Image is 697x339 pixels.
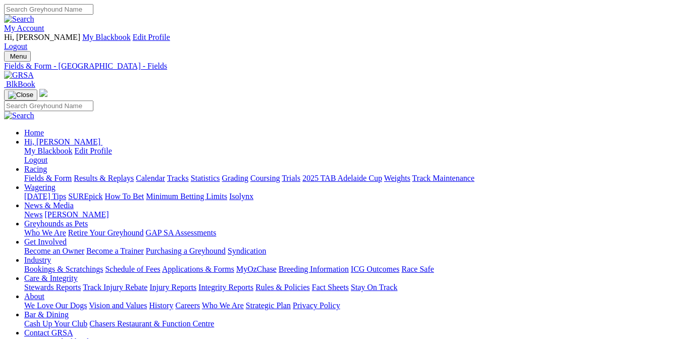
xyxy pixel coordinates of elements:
[24,310,69,319] a: Bar & Dining
[228,247,266,255] a: Syndication
[68,192,102,201] a: SUREpick
[24,228,693,237] div: Greyhounds as Pets
[198,283,253,292] a: Integrity Reports
[282,174,300,182] a: Trials
[86,247,144,255] a: Become a Trainer
[246,301,291,310] a: Strategic Plan
[89,301,147,310] a: Vision and Values
[4,89,37,101] button: Toggle navigation
[351,265,399,273] a: ICG Outcomes
[149,283,196,292] a: Injury Reports
[133,33,170,41] a: Edit Profile
[74,174,134,182] a: Results & Replays
[351,283,397,292] a: Stay On Track
[229,192,253,201] a: Isolynx
[222,174,248,182] a: Grading
[105,192,144,201] a: How To Bet
[24,265,693,274] div: Industry
[167,174,189,182] a: Tracks
[8,91,33,99] img: Close
[24,256,51,264] a: Industry
[191,174,220,182] a: Statistics
[255,283,310,292] a: Rules & Policies
[24,174,693,183] div: Racing
[146,228,217,237] a: GAP SA Assessments
[4,80,35,88] a: BlkBook
[24,201,74,210] a: News & Media
[4,111,34,120] img: Search
[89,319,214,328] a: Chasers Restaurant & Function Centre
[24,210,693,219] div: News & Media
[293,301,340,310] a: Privacy Policy
[24,156,47,164] a: Logout
[4,62,693,71] a: Fields & Form - [GEOGRAPHIC_DATA] - Fields
[24,165,47,173] a: Racing
[24,247,84,255] a: Become an Owner
[162,265,234,273] a: Applications & Forms
[4,24,44,32] a: My Account
[24,210,42,219] a: News
[24,147,73,155] a: My Blackbook
[44,210,109,219] a: [PERSON_NAME]
[236,265,277,273] a: MyOzChase
[4,71,34,80] img: GRSA
[412,174,474,182] a: Track Maintenance
[105,265,160,273] a: Schedule of Fees
[24,183,56,191] a: Wagering
[4,15,34,24] img: Search
[149,301,173,310] a: History
[24,328,73,337] a: Contact GRSA
[24,319,693,328] div: Bar & Dining
[24,301,693,310] div: About
[24,301,87,310] a: We Love Our Dogs
[4,33,80,41] span: Hi, [PERSON_NAME]
[24,128,44,137] a: Home
[24,192,66,201] a: [DATE] Tips
[24,283,693,292] div: Care & Integrity
[279,265,349,273] a: Breeding Information
[24,319,87,328] a: Cash Up Your Club
[83,283,147,292] a: Track Injury Rebate
[24,247,693,256] div: Get Involved
[4,51,31,62] button: Toggle navigation
[24,292,44,301] a: About
[24,228,66,237] a: Who We Are
[146,192,227,201] a: Minimum Betting Limits
[24,192,693,201] div: Wagering
[6,80,35,88] span: BlkBook
[82,33,131,41] a: My Blackbook
[10,53,27,60] span: Menu
[4,42,27,51] a: Logout
[175,301,200,310] a: Careers
[24,174,72,182] a: Fields & Form
[136,174,165,182] a: Calendar
[146,247,226,255] a: Purchasing a Greyhound
[24,219,88,228] a: Greyhounds as Pets
[24,274,78,282] a: Care & Integrity
[4,33,693,51] div: My Account
[24,283,81,292] a: Stewards Reports
[302,174,382,182] a: 2025 TAB Adelaide Cup
[312,283,349,292] a: Fact Sheets
[202,301,244,310] a: Who We Are
[24,237,67,246] a: Get Involved
[68,228,144,237] a: Retire Your Greyhound
[24,137,102,146] a: Hi, [PERSON_NAME]
[384,174,410,182] a: Weights
[4,101,93,111] input: Search
[24,265,103,273] a: Bookings & Scratchings
[75,147,112,155] a: Edit Profile
[401,265,434,273] a: Race Safe
[4,4,93,15] input: Search
[24,147,693,165] div: Hi, [PERSON_NAME]
[24,137,100,146] span: Hi, [PERSON_NAME]
[39,89,47,97] img: logo-grsa-white.png
[250,174,280,182] a: Coursing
